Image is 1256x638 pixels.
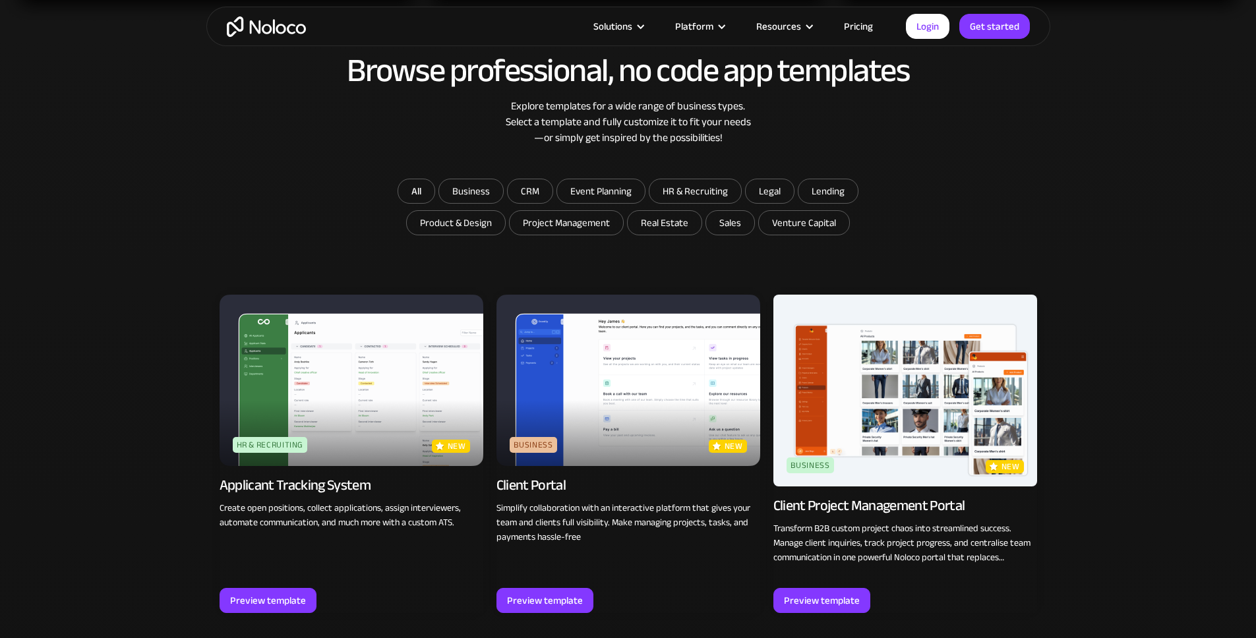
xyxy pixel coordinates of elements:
[740,18,827,35] div: Resources
[220,501,483,530] p: Create open positions, collect applications, assign interviewers, automate communication, and muc...
[220,295,483,613] a: HR & RecruitingnewApplicant Tracking SystemCreate open positions, collect applications, assign in...
[220,98,1037,146] div: Explore templates for a wide range of business types. Select a template and fully customize it to...
[906,14,949,39] a: Login
[1002,460,1020,473] p: new
[398,179,435,204] a: All
[230,592,306,609] div: Preview template
[220,53,1037,88] h2: Browse professional, no code app templates
[725,440,743,453] p: new
[496,501,760,544] p: Simplify collaboration with an interactive platform that gives your team and clients full visibil...
[496,295,760,613] a: BusinessnewClient PortalSimplify collaboration with an interactive platform that gives your team ...
[784,592,860,609] div: Preview template
[448,440,466,453] p: new
[507,592,583,609] div: Preview template
[233,437,308,453] div: HR & Recruiting
[365,179,892,239] form: Email Form
[675,18,713,35] div: Platform
[756,18,801,35] div: Resources
[577,18,659,35] div: Solutions
[496,476,566,494] div: Client Portal
[773,521,1037,565] p: Transform B2B custom project chaos into streamlined success. Manage client inquiries, track proje...
[959,14,1030,39] a: Get started
[773,496,965,515] div: Client Project Management Portal
[659,18,740,35] div: Platform
[220,476,371,494] div: Applicant Tracking System
[827,18,889,35] a: Pricing
[773,295,1037,613] a: BusinessnewClient Project Management PortalTransform B2B custom project chaos into streamlined su...
[510,437,557,453] div: Business
[593,18,632,35] div: Solutions
[787,457,834,473] div: Business
[227,16,306,37] a: home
